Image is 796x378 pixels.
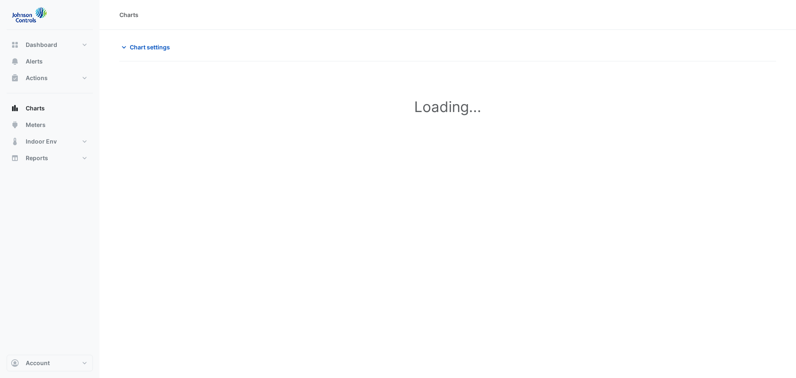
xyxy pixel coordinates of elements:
span: Charts [26,104,45,112]
span: Indoor Env [26,137,57,146]
button: Account [7,355,93,371]
span: Meters [26,121,46,129]
app-icon: Indoor Env [11,137,19,146]
app-icon: Actions [11,74,19,82]
span: Reports [26,154,48,162]
span: Account [26,359,50,367]
span: Alerts [26,57,43,66]
button: Indoor Env [7,133,93,150]
span: Dashboard [26,41,57,49]
button: Charts [7,100,93,117]
app-icon: Meters [11,121,19,129]
div: Charts [119,10,138,19]
span: Chart settings [130,43,170,51]
button: Actions [7,70,93,86]
app-icon: Charts [11,104,19,112]
h1: Loading... [138,98,758,115]
span: Actions [26,74,48,82]
img: Company Logo [10,7,47,23]
button: Alerts [7,53,93,70]
app-icon: Dashboard [11,41,19,49]
button: Dashboard [7,37,93,53]
button: Reports [7,150,93,166]
app-icon: Alerts [11,57,19,66]
button: Chart settings [119,40,175,54]
button: Meters [7,117,93,133]
app-icon: Reports [11,154,19,162]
